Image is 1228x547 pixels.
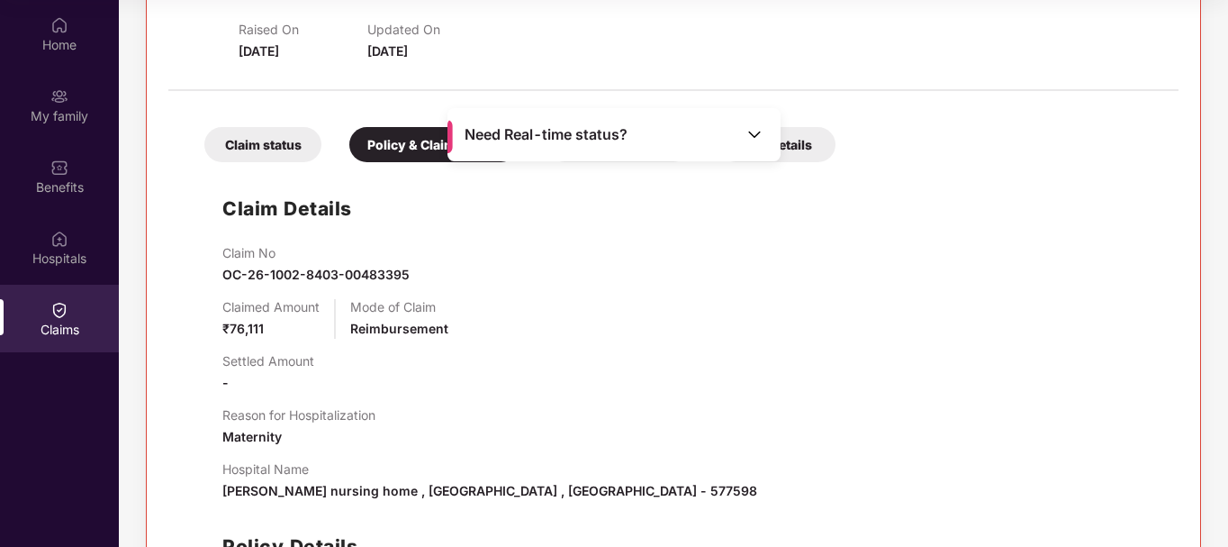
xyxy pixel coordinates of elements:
span: Reimbursement [350,321,448,336]
p: Reason for Hospitalization [222,407,375,423]
img: svg+xml;base64,PHN2ZyBpZD0iSG9zcGl0YWxzIiB4bWxucz0iaHR0cDovL3d3dy53My5vcmcvMjAwMC9zdmciIHdpZHRoPS... [50,230,68,248]
span: Maternity [222,429,282,444]
div: Policy & Claim Details [349,127,519,162]
p: Mode of Claim [350,299,448,315]
p: Hospital Name [222,461,757,477]
p: Raised On [239,22,367,37]
p: Claim No [222,245,410,260]
img: svg+xml;base64,PHN2ZyBpZD0iSG9tZSIgeG1sbnM9Imh0dHA6Ly93d3cudzMub3JnLzIwMDAvc3ZnIiB3aWR0aD0iMjAiIG... [50,16,68,34]
p: Settled Amount [222,353,314,369]
span: Need Real-time status? [465,125,628,144]
div: Claim status [204,127,321,162]
span: [DATE] [367,43,408,59]
p: Claimed Amount [222,299,320,315]
h1: Claim Details [222,194,352,223]
span: [PERSON_NAME] nursing home , [GEOGRAPHIC_DATA] , [GEOGRAPHIC_DATA] - 577598 [222,483,757,498]
span: [DATE] [239,43,279,59]
span: - [222,375,229,390]
span: OC-26-1002-8403-00483395 [222,267,410,282]
span: ₹76,111 [222,321,264,336]
img: Toggle Icon [745,125,763,143]
img: svg+xml;base64,PHN2ZyB3aWR0aD0iMjAiIGhlaWdodD0iMjAiIHZpZXdCb3g9IjAgMCAyMCAyMCIgZmlsbD0ibm9uZSIgeG... [50,87,68,105]
p: Updated On [367,22,496,37]
img: svg+xml;base64,PHN2ZyBpZD0iQmVuZWZpdHMiIHhtbG5zPSJodHRwOi8vd3d3LnczLm9yZy8yMDAwL3N2ZyIgd2lkdGg9Ij... [50,159,68,177]
img: svg+xml;base64,PHN2ZyBpZD0iQ2xhaW0iIHhtbG5zPSJodHRwOi8vd3d3LnczLm9yZy8yMDAwL3N2ZyIgd2lkdGg9IjIwIi... [50,301,68,319]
